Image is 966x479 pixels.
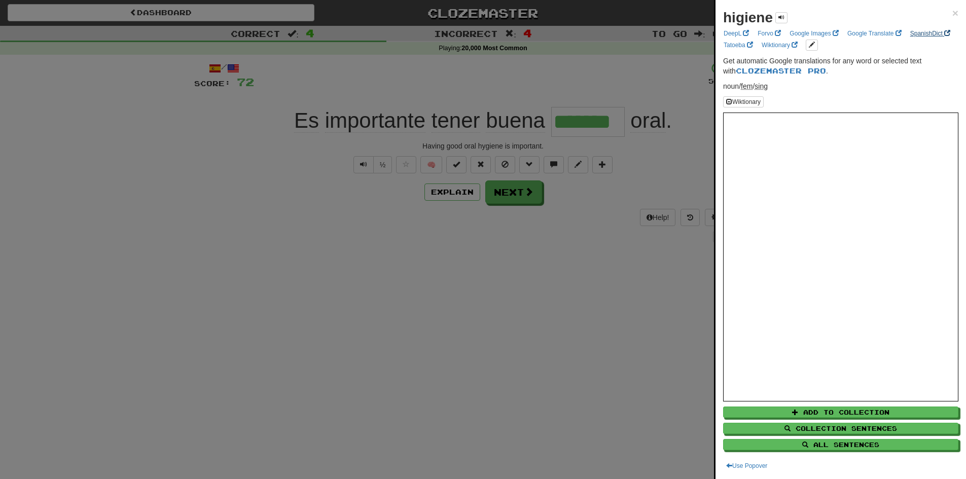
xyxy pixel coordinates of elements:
[723,10,773,25] strong: higiene
[759,40,801,51] a: Wiktionary
[741,82,753,90] abbr: Gender: Feminine gender
[806,40,818,51] button: edit links
[736,66,826,75] a: Clozemaster Pro
[723,96,764,107] button: Wiktionary
[723,407,958,418] button: Add to Collection
[723,423,958,434] button: Collection Sentences
[723,460,770,471] button: Use Popover
[844,28,905,39] a: Google Translate
[952,8,958,18] button: Close
[952,7,958,19] span: ×
[723,439,958,450] button: All Sentences
[907,28,953,39] a: SpanishDict
[723,56,958,76] p: Get automatic Google translations for any word or selected text with .
[723,81,958,91] p: noun /
[755,28,784,39] a: Forvo
[755,82,768,90] abbr: Number: Singular number
[741,82,755,90] span: /
[721,40,756,51] a: Tatoeba
[786,28,842,39] a: Google Images
[721,28,752,39] a: DeepL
